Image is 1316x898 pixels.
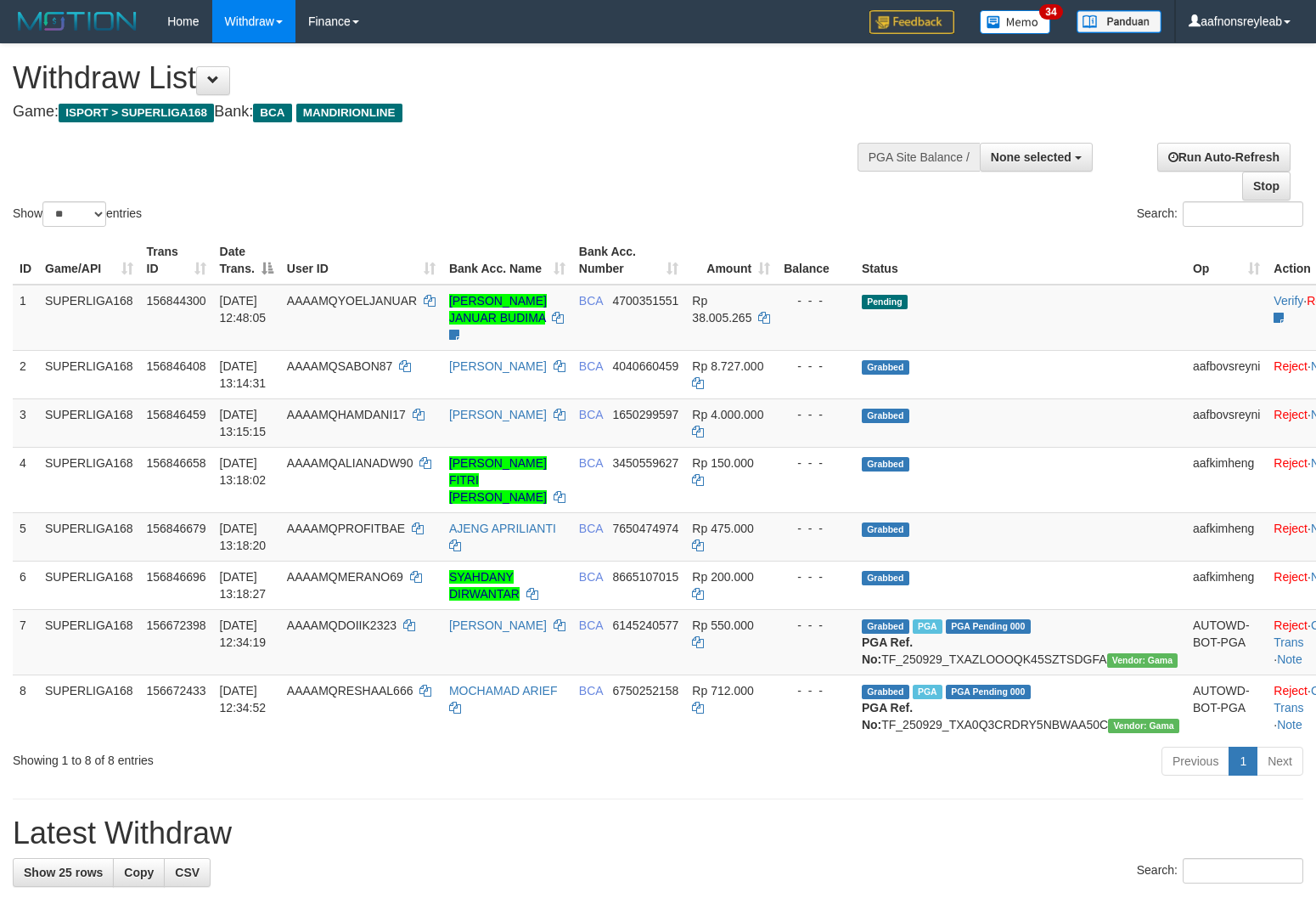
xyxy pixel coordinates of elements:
[13,201,142,227] label: Show entries
[220,408,267,438] span: [DATE] 13:15:15
[1108,719,1179,733] span: Vendor URL: https://trx31.1velocity.biz
[862,685,909,699] span: Grabbed
[1274,408,1308,421] a: Reject
[13,816,1303,850] h1: Latest Withdraw
[1274,359,1308,373] a: Reject
[612,456,678,470] span: Copy 3450559627 to clipboard
[579,294,603,308] span: BCA
[38,398,140,447] td: SUPERLIGA168
[287,570,403,584] span: AAAAMQMERANO69
[220,294,267,325] span: [DATE] 12:48:05
[862,522,909,537] span: Grabbed
[220,456,267,487] span: [DATE] 13:18:02
[579,522,603,535] span: BCA
[38,609,140,675] td: SUPERLIGA168
[13,8,142,34] img: MOTION_logo.png
[1242,172,1291,200] a: Stop
[147,570,206,584] span: 156846696
[220,684,267,714] span: [DATE] 12:34:52
[784,682,848,699] div: - - -
[855,609,1186,675] td: TF_250929_TXAZLOOOQK45SZTSDGFA
[287,522,405,535] span: AAAAMQPROFITBAE
[855,675,1186,740] td: TF_250929_TXA0Q3CRDRY5NBWAA50C
[692,408,763,421] span: Rp 4.000.000
[1274,618,1308,632] a: Reject
[442,236,572,285] th: Bank Acc. Name: activate to sort column ascending
[1229,747,1257,776] a: 1
[13,512,38,561] td: 5
[858,143,980,172] div: PGA Site Balance /
[147,684,206,698] span: 156672433
[296,104,402,122] span: MANDIRIONLINE
[220,570,267,601] span: [DATE] 13:18:27
[13,447,38,512] td: 4
[913,685,942,699] span: Marked by aafsoycanthlai
[784,455,848,472] div: - - -
[579,408,603,421] span: BCA
[287,359,393,373] span: AAAAMQSABON87
[855,236,1186,285] th: Status
[147,294,206,308] span: 156844300
[784,358,848,375] div: - - -
[1274,456,1308,470] a: Reject
[1077,10,1161,33] img: panduan.png
[1186,675,1267,740] td: AUTOWD-BOT-PGA
[449,618,547,632] a: [PERSON_NAME]
[692,294,751,325] span: Rp 38.005.265
[59,104,214,122] span: ISPORT > SUPERLIGA168
[175,866,200,879] span: CSV
[449,456,547,504] a: [PERSON_NAME] FITRI [PERSON_NAME]
[1137,201,1303,227] label: Search:
[24,866,103,879] span: Show 25 rows
[280,236,442,285] th: User ID: activate to sort column ascending
[147,522,206,535] span: 156846679
[13,61,860,95] h1: Withdraw List
[980,143,1093,172] button: None selected
[1274,570,1308,584] a: Reject
[1161,747,1229,776] a: Previous
[692,456,753,470] span: Rp 150.000
[1183,858,1303,884] input: Search:
[213,236,280,285] th: Date Trans.: activate to sort column descending
[13,104,860,121] h4: Game: Bank:
[38,561,140,609] td: SUPERLIGA168
[287,684,413,698] span: AAAAMQRESHAAL666
[777,236,855,285] th: Balance
[147,359,206,373] span: 156846408
[784,292,848,309] div: - - -
[1186,512,1267,561] td: aafkimheng
[784,520,848,537] div: - - -
[862,635,913,666] b: PGA Ref. No:
[42,201,106,227] select: Showentries
[113,858,165,887] a: Copy
[449,522,556,535] a: AJENG APRILIANTI
[784,406,848,423] div: - - -
[38,236,140,285] th: Game/API: activate to sort column ascending
[1277,652,1302,666] a: Note
[579,456,603,470] span: BCA
[946,685,1031,699] span: PGA Pending
[862,360,909,375] span: Grabbed
[1186,398,1267,447] td: aafbovsreyni
[1257,747,1303,776] a: Next
[1183,201,1303,227] input: Search:
[612,359,678,373] span: Copy 4040660459 to clipboard
[449,570,520,601] a: SYAHDANY DIRWANTAR
[147,408,206,421] span: 156846459
[449,294,547,325] a: [PERSON_NAME] JANUAR BUDIMA
[287,408,406,421] span: AAAAMQHAMDANI17
[862,571,909,585] span: Grabbed
[579,359,603,373] span: BCA
[1107,653,1178,668] span: Vendor URL: https://trx31.1velocity.biz
[220,618,267,649] span: [DATE] 12:34:19
[784,617,848,634] div: - - -
[579,570,603,584] span: BCA
[612,684,678,698] span: Copy 6750252158 to clipboard
[13,398,38,447] td: 3
[1186,561,1267,609] td: aafkimheng
[612,570,678,584] span: Copy 8665107015 to clipboard
[612,522,678,535] span: Copy 7650474974 to clipboard
[449,684,558,698] a: MOCHAMAD ARIEF
[220,522,267,552] span: [DATE] 13:18:20
[38,447,140,512] td: SUPERLIGA168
